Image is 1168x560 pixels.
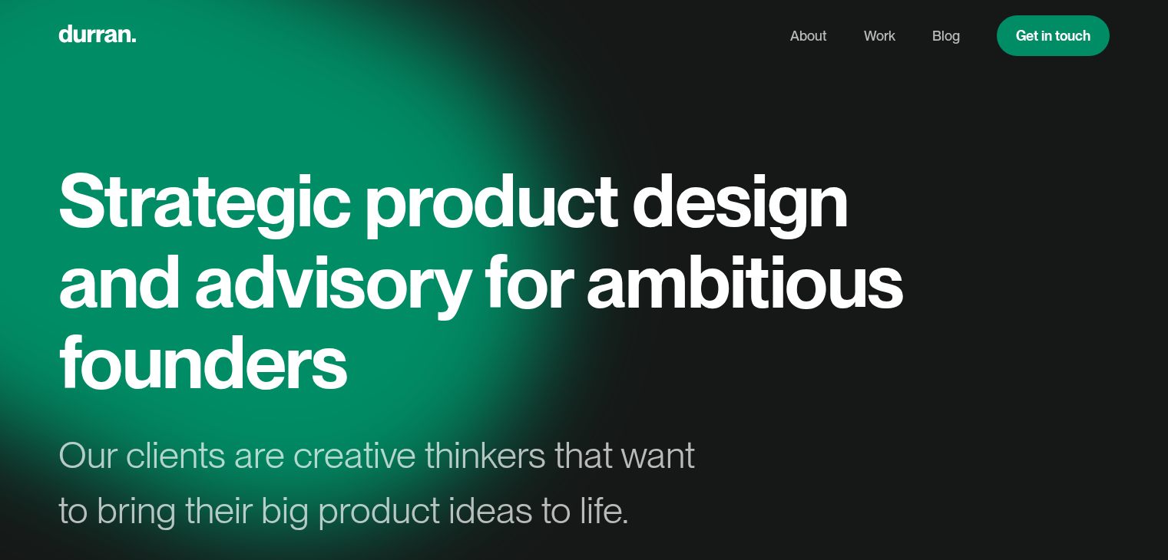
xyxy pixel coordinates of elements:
a: home [58,21,136,51]
h1: Strategic product design and advisory for ambitious founders [58,160,918,403]
a: About [790,21,827,51]
a: Get in touch [997,15,1110,56]
div: Our clients are creative thinkers that want to bring their big product ideas to life. [58,427,722,538]
a: Work [864,21,895,51]
a: Blog [932,21,960,51]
